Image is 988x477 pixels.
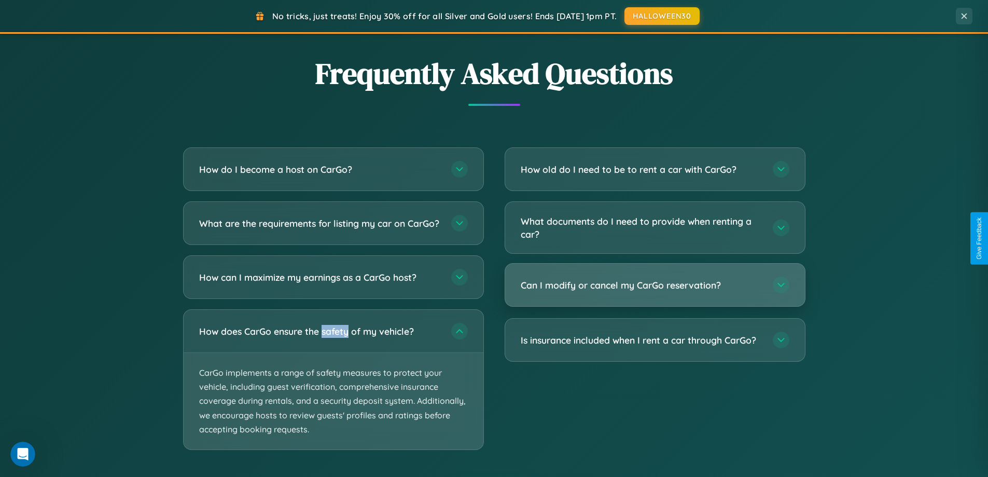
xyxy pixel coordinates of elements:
[521,215,762,240] h3: What documents do I need to provide when renting a car?
[272,11,617,21] span: No tricks, just treats! Enjoy 30% off for all Silver and Gold users! Ends [DATE] 1pm PT.
[184,353,483,449] p: CarGo implements a range of safety measures to protect your vehicle, including guest verification...
[183,53,805,93] h2: Frequently Asked Questions
[624,7,700,25] button: HALLOWEEN30
[521,279,762,292] h3: Can I modify or cancel my CarGo reservation?
[521,334,762,347] h3: Is insurance included when I rent a car through CarGo?
[199,217,441,230] h3: What are the requirements for listing my car on CarGo?
[199,163,441,176] h3: How do I become a host on CarGo?
[10,442,35,467] iframe: Intercom live chat
[976,217,983,260] div: Give Feedback
[521,163,762,176] h3: How old do I need to be to rent a car with CarGo?
[199,271,441,284] h3: How can I maximize my earnings as a CarGo host?
[199,325,441,338] h3: How does CarGo ensure the safety of my vehicle?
